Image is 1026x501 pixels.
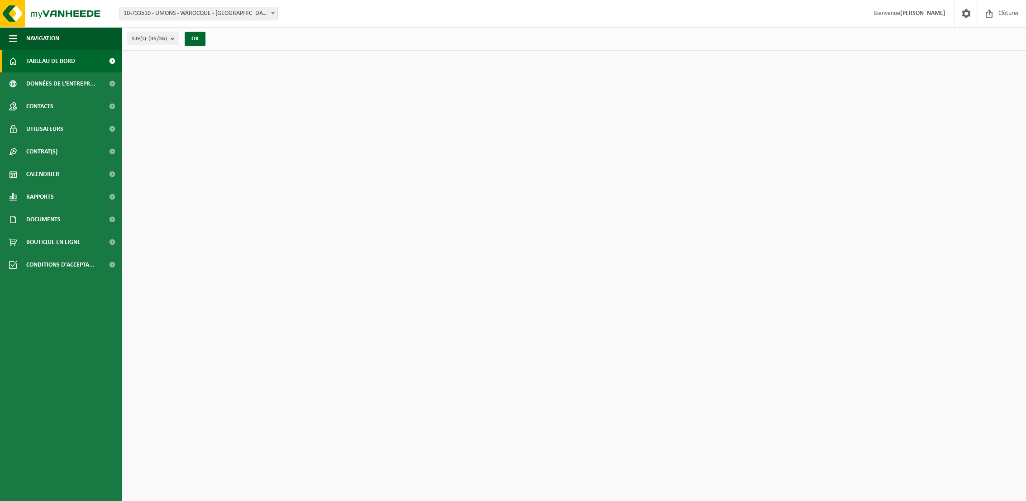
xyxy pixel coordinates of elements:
span: Tableau de bord [26,50,75,72]
span: 10-733510 - UMONS - WAROCQUE - MONS [119,7,278,20]
span: Données de l'entrepr... [26,72,95,95]
span: Conditions d'accepta... [26,253,95,276]
span: Navigation [26,27,59,50]
count: (36/36) [148,36,167,42]
span: Utilisateurs [26,118,63,140]
span: Documents [26,208,61,231]
button: OK [185,32,205,46]
strong: [PERSON_NAME] [900,10,945,17]
span: Calendrier [26,163,59,186]
span: 10-733510 - UMONS - WAROCQUE - MONS [120,7,277,20]
button: Site(s)(36/36) [127,32,179,45]
span: Boutique en ligne [26,231,81,253]
span: Contrat(s) [26,140,57,163]
span: Site(s) [132,32,167,46]
span: Contacts [26,95,53,118]
span: Rapports [26,186,54,208]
